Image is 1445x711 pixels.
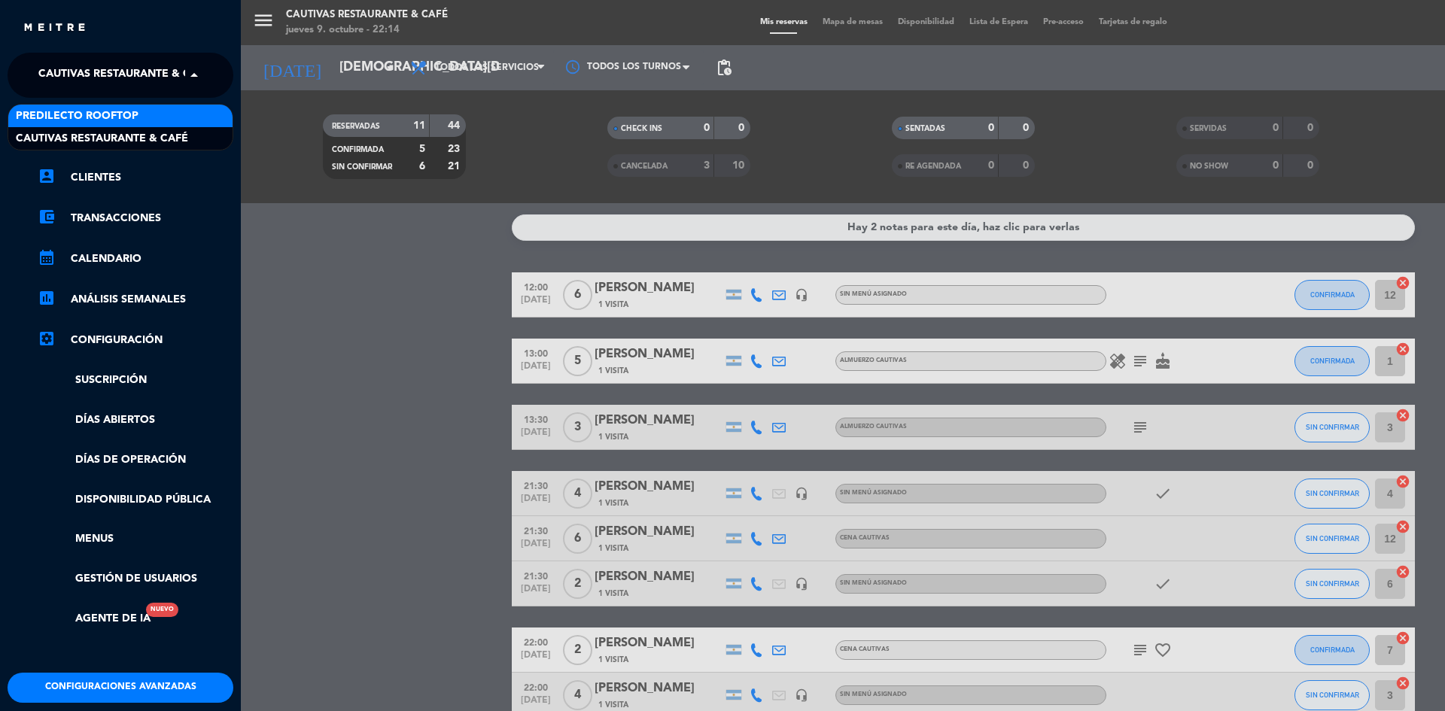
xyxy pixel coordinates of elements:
button: Configuraciones avanzadas [8,673,233,703]
span: Cautivas Restaurante & Café [38,59,211,91]
span: Cautivas Restaurante & Café [16,130,188,147]
a: Menus [38,530,233,548]
a: calendar_monthCalendario [38,250,233,268]
div: Nuevo [146,603,178,617]
a: Gestión de usuarios [38,570,233,588]
a: Días abiertos [38,412,233,429]
a: account_boxClientes [38,169,233,187]
img: MEITRE [23,23,87,34]
i: settings_applications [38,330,56,348]
i: calendar_month [38,248,56,266]
i: account_balance_wallet [38,208,56,226]
i: account_box [38,167,56,185]
span: Predilecto Rooftop [16,108,138,125]
a: Días de Operación [38,451,233,469]
a: account_balance_walletTransacciones [38,209,233,227]
a: Suscripción [38,372,233,389]
a: Disponibilidad pública [38,491,233,509]
a: assessmentANÁLISIS SEMANALES [38,290,233,308]
a: Configuración [38,331,233,349]
a: Agente de IANuevo [38,610,151,627]
i: assessment [38,289,56,307]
